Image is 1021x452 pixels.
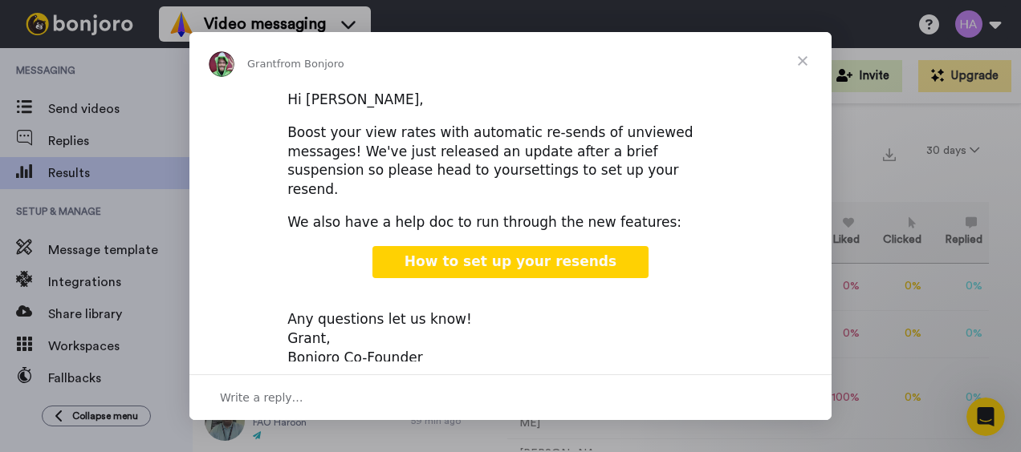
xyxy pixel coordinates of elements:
div: Hi [PERSON_NAME], [287,91,734,110]
div: Any questions let us know! Grant, Bonjoro Co-Founder [287,292,734,368]
div: Boost your view rates with automatic re-sends of unviewed messages! We've just released an update... [287,123,734,200]
span: Close [774,32,832,90]
span: Write a reply… [220,387,303,408]
div: We also have a help doc to run through the new features: [287,213,734,232]
span: from Bonjoro [277,58,344,70]
img: Profile image for Grant [209,51,234,77]
div: Open conversation and reply [189,374,832,420]
span: Grant [247,58,277,70]
a: How to set up your resends [372,246,649,278]
span: How to set up your resends [405,253,616,269]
